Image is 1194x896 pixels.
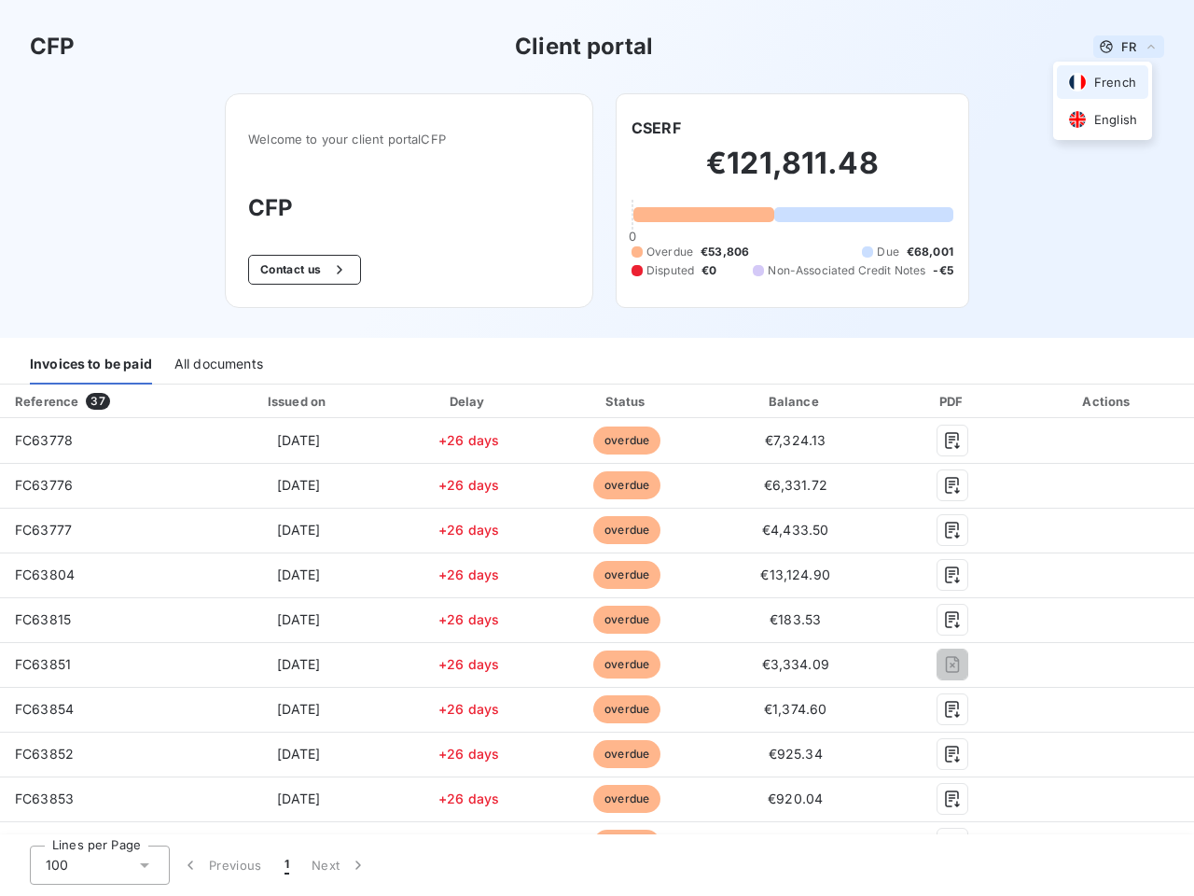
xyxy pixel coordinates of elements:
span: English [1094,111,1137,129]
span: +26 days [438,477,499,493]
span: +26 days [438,611,499,627]
button: 1 [273,846,300,885]
div: All documents [174,345,263,385]
span: FC63851 [15,656,71,672]
span: overdue [593,516,660,544]
span: [DATE] [277,567,321,582]
span: [DATE] [277,701,321,717]
button: Contact us [248,255,361,285]
span: [DATE] [277,791,321,806]
span: +26 days [438,791,499,806]
span: [DATE] [277,611,321,627]
span: overdue [593,606,660,634]
span: +26 days [438,656,499,672]
span: FC63815 [15,611,71,627]
span: FC63776 [15,477,73,493]
span: FR [1121,39,1136,54]
span: FC63804 [15,567,75,582]
span: overdue [593,785,660,813]
span: 37 [86,393,109,410]
h6: CSERF [632,117,681,139]
span: overdue [593,651,660,679]
div: Balance [712,392,880,411]
span: -€5 [933,262,952,279]
span: €6,331.72 [764,477,827,493]
span: FC63852 [15,746,74,762]
span: overdue [593,471,660,499]
span: +26 days [438,701,499,717]
span: Due [877,244,898,260]
span: +26 days [438,567,499,582]
span: €183.53 [770,611,821,627]
button: Next [300,846,379,885]
span: €7,324.13 [765,432,826,448]
span: €925.34 [769,746,823,762]
span: Non-Associated Credit Notes [768,262,925,279]
span: FC63778 [15,432,73,448]
span: Welcome to your client portal CFP [248,132,570,147]
span: Overdue [646,244,693,260]
span: €4,433.50 [762,522,828,538]
div: Issued on [209,392,387,411]
span: +26 days [438,432,499,448]
span: €68,001 [907,244,953,260]
span: FC63777 [15,522,72,538]
span: overdue [593,561,660,589]
span: €53,806 [701,244,749,260]
h3: Client portal [515,30,653,63]
span: [DATE] [277,522,321,538]
h3: CFP [30,30,75,63]
div: Delay [396,392,543,411]
div: Status [550,392,704,411]
span: +26 days [438,746,499,762]
h3: CFP [248,191,570,225]
span: [DATE] [277,746,321,762]
span: 100 [46,856,68,875]
div: Actions [1026,392,1190,411]
span: overdue [593,740,660,768]
span: [DATE] [277,477,321,493]
span: 0 [629,229,636,244]
span: overdue [593,830,660,858]
span: €920.04 [768,791,823,806]
div: PDF [887,392,1019,411]
span: French [1094,74,1136,91]
h2: €121,811.48 [632,145,953,201]
span: €1,374.60 [764,701,826,717]
span: overdue [593,427,660,455]
span: FC63853 [15,791,74,806]
button: Previous [170,846,273,885]
span: €3,334.09 [762,656,829,672]
span: +26 days [438,522,499,538]
div: Invoices to be paid [30,345,152,385]
div: Reference [15,394,78,409]
span: [DATE] [277,432,321,448]
span: Disputed [646,262,694,279]
span: overdue [593,695,660,723]
span: FC63854 [15,701,74,717]
span: €0 [701,262,716,279]
span: 1 [285,856,289,875]
span: [DATE] [277,656,321,672]
span: €13,124.90 [760,567,830,582]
